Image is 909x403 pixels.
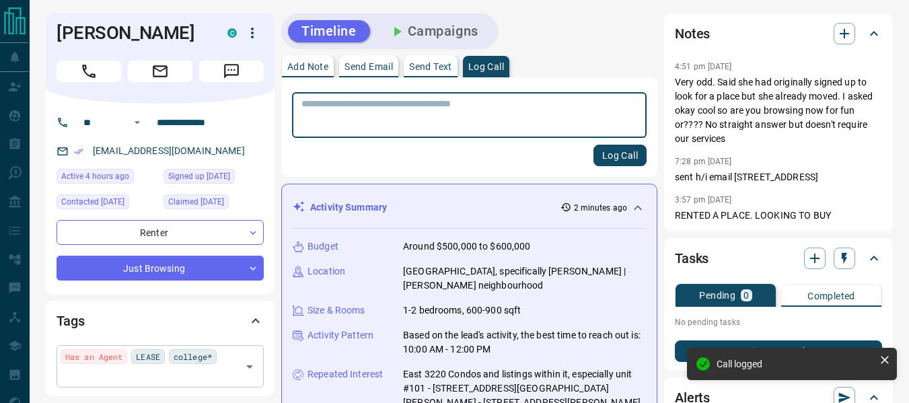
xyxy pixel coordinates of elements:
p: 7:28 pm [DATE] [675,157,732,166]
p: Very odd. Said she had originally signed up to look for a place but she already moved. I asked ok... [675,75,882,146]
span: Contacted [DATE] [61,195,124,209]
a: [EMAIL_ADDRESS][DOMAIN_NAME] [93,145,245,156]
span: Message [199,61,264,82]
svg: Email Verified [74,147,83,156]
p: Completed [807,291,855,301]
div: Mon Oct 10 2022 [163,194,264,213]
div: Renter [57,220,264,245]
p: RENTED A PLACE. LOOKING TO BUY [675,209,882,223]
span: Email [128,61,192,82]
h2: Tasks [675,248,708,269]
div: Mon Oct 10 2022 [163,169,264,188]
p: Send Email [344,62,393,71]
div: Tags [57,305,264,337]
p: Around $500,000 to $600,000 [403,240,531,254]
p: Add Note [287,62,328,71]
p: Activity Summary [310,200,387,215]
p: Budget [307,240,338,254]
span: Claimed [DATE] [168,195,224,209]
p: Send Text [409,62,452,71]
p: Activity Pattern [307,328,373,342]
h1: [PERSON_NAME] [57,22,207,44]
div: Tue Aug 12 2025 [57,169,157,188]
div: Tasks [675,242,882,274]
p: Pending [699,291,735,300]
h2: Notes [675,23,710,44]
p: Size & Rooms [307,303,365,318]
div: Just Browsing [57,256,264,281]
p: Repeated Interest [307,367,383,381]
span: college* [174,350,212,363]
span: Active 4 hours ago [61,170,129,183]
span: Has an Agent [65,350,122,363]
p: 4:51 pm [DATE] [675,62,732,71]
div: condos.ca [227,28,237,38]
p: 2 minutes ago [574,202,627,214]
p: sent h/i email [STREET_ADDRESS] [675,170,882,184]
button: Timeline [288,20,370,42]
p: Log Call [468,62,504,71]
p: Location [307,264,345,279]
p: 0 [743,291,749,300]
div: Tue Jun 17 2025 [57,194,157,213]
h2: Tags [57,310,84,332]
div: Notes [675,17,882,50]
p: 1-2 bedrooms, 600-900 sqft [403,303,521,318]
span: Call [57,61,121,82]
button: Campaigns [375,20,492,42]
div: Activity Summary2 minutes ago [293,195,646,220]
button: Open [129,114,145,131]
div: Call logged [717,359,874,369]
span: Signed up [DATE] [168,170,230,183]
button: New Task [675,340,882,362]
button: Log Call [593,145,647,166]
p: [GEOGRAPHIC_DATA], specifically [PERSON_NAME] | [PERSON_NAME] neighbourhood [403,264,646,293]
p: Based on the lead's activity, the best time to reach out is: 10:00 AM - 12:00 PM [403,328,646,357]
p: 3:57 pm [DATE] [675,195,732,205]
span: LEASE [136,350,160,363]
p: No pending tasks [675,312,882,332]
button: Open [240,357,259,376]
